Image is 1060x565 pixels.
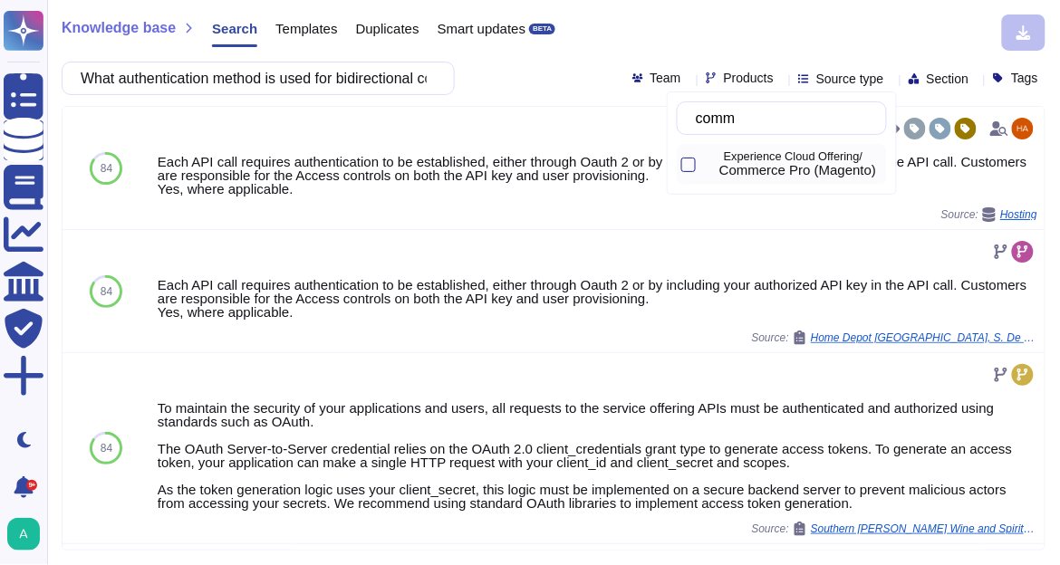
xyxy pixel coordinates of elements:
div: Commerce Pro (Magento) [719,162,880,178]
span: Home Depot [GEOGRAPHIC_DATA], S. De [PERSON_NAME] De C.V. / THDM SaaS Architecture and Cybersecur... [811,332,1037,343]
input: Search a question or template... [72,62,436,94]
button: user [4,514,53,554]
img: user [7,518,40,551]
span: Hosting [1000,209,1037,220]
div: Commerce Pro (Magento) [705,154,712,175]
span: Section [927,72,969,85]
input: Search by keywords [687,102,886,134]
div: Each API call requires authentication to be established, either through Oauth 2 or by including y... [158,278,1037,319]
span: 84 [101,163,112,174]
span: Tags [1011,72,1038,84]
span: Source: [941,207,1037,222]
img: user [1012,118,1034,139]
span: 84 [101,286,112,297]
div: Commerce Pro (Magento) [705,144,887,185]
span: Duplicates [356,22,419,35]
p: Experience Cloud Offering/ [724,151,880,163]
span: Source: [752,330,1037,345]
span: 84 [101,443,112,454]
span: Team [650,72,681,84]
span: Source type [816,72,884,85]
span: Knowledge base [62,21,176,35]
span: Southern [PERSON_NAME] Wine and Spirits / Copy of TPRM Questionnaire (1) [811,523,1037,534]
div: 9+ [26,480,37,491]
span: Templates [275,22,337,35]
div: BETA [529,24,555,34]
span: Commerce Pro (Magento) [719,162,876,178]
div: Each API call requires authentication to be established, either through Oauth 2 or by including y... [158,155,1037,196]
span: Smart updates [438,22,526,35]
span: Search [212,22,257,35]
span: Source: [752,522,1037,536]
div: To maintain the security of your applications and users, all requests to the service offering API... [158,401,1037,510]
span: Products [724,72,774,84]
